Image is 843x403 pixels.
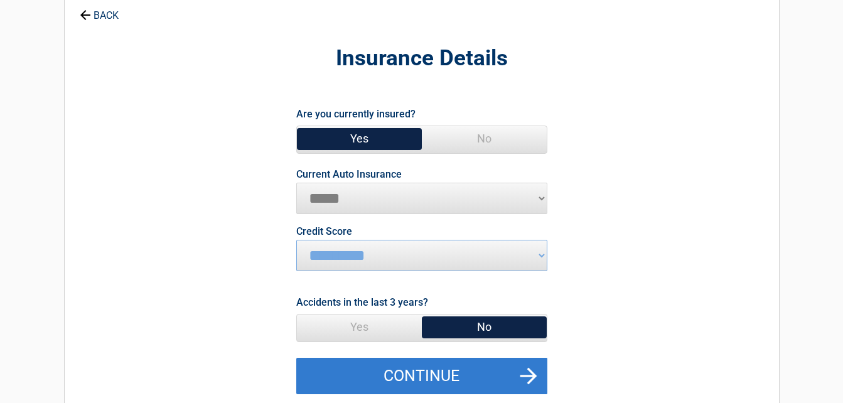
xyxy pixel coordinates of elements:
label: Accidents in the last 3 years? [296,294,428,311]
span: No [422,126,547,151]
span: Yes [297,314,422,340]
button: Continue [296,358,547,394]
span: No [422,314,547,340]
h2: Insurance Details [134,44,710,73]
label: Credit Score [296,227,352,237]
label: Are you currently insured? [296,105,416,122]
label: Current Auto Insurance [296,169,402,180]
span: Yes [297,126,422,151]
